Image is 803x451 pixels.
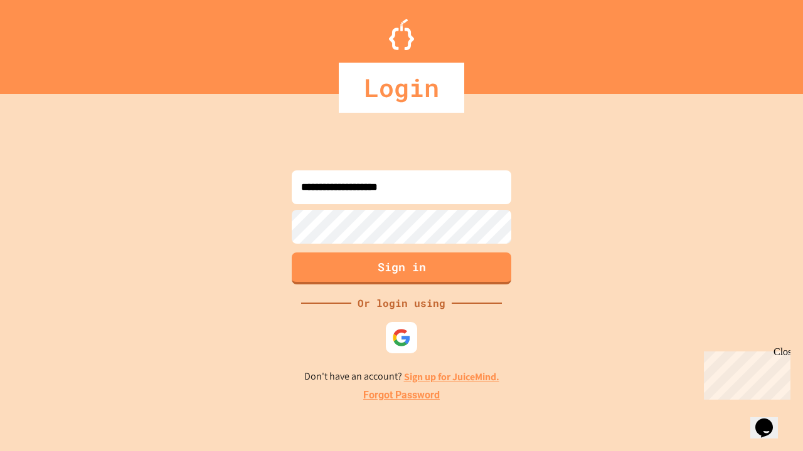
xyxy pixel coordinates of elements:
iframe: chat widget [750,401,790,438]
iframe: chat widget [699,346,790,400]
div: Or login using [351,296,452,311]
div: Login [339,63,464,113]
a: Forgot Password [363,388,440,403]
a: Sign up for JuiceMind. [404,370,499,383]
p: Don't have an account? [304,369,499,385]
img: google-icon.svg [392,328,411,347]
button: Sign in [292,252,511,284]
img: Logo.svg [389,19,414,50]
div: Chat with us now!Close [5,5,87,80]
